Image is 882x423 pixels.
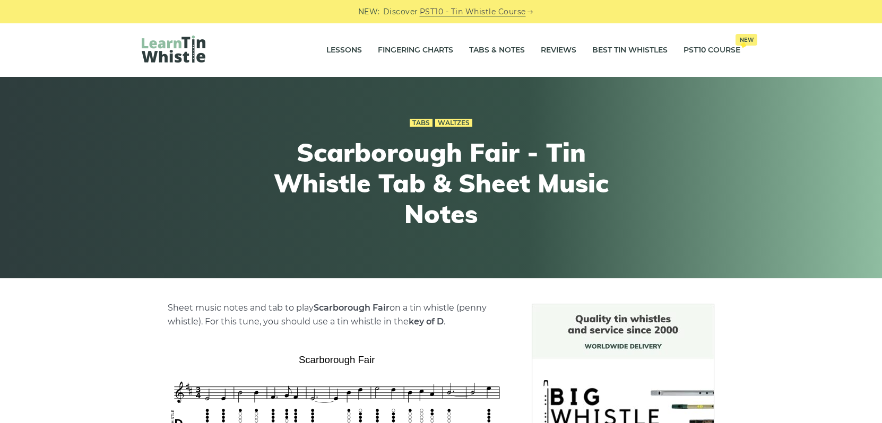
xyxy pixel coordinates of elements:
[469,37,525,64] a: Tabs & Notes
[246,137,636,229] h1: Scarborough Fair - Tin Whistle Tab & Sheet Music Notes
[736,34,757,46] span: New
[314,303,390,313] strong: Scarborough Fair
[435,119,472,127] a: Waltzes
[142,36,205,63] img: LearnTinWhistle.com
[684,37,740,64] a: PST10 CourseNew
[168,301,506,329] p: Sheet music notes and tab to play on a tin whistle (penny whistle). For this tune, you should use...
[409,316,444,327] strong: key of D
[326,37,362,64] a: Lessons
[410,119,433,127] a: Tabs
[378,37,453,64] a: Fingering Charts
[541,37,576,64] a: Reviews
[592,37,668,64] a: Best Tin Whistles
